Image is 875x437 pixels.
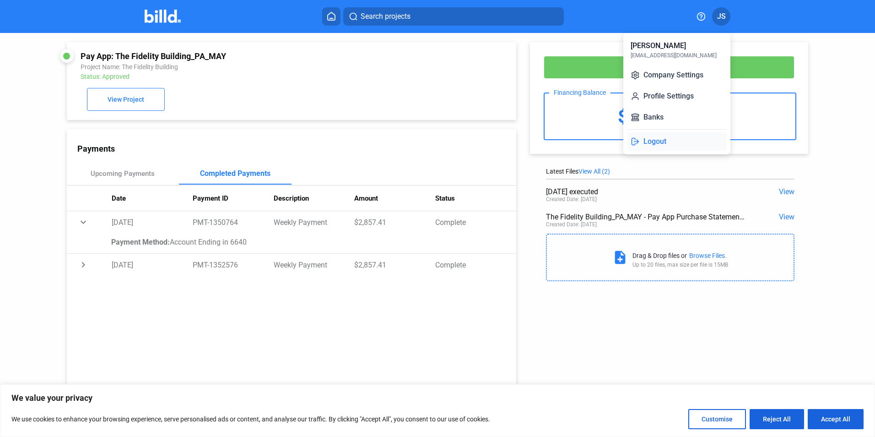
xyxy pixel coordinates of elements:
[627,66,727,84] button: Company Settings
[631,40,686,51] div: [PERSON_NAME]
[627,108,727,126] button: Banks
[808,409,864,429] button: Accept All
[11,393,864,404] p: We value your privacy
[627,132,727,151] button: Logout
[688,409,746,429] button: Customise
[631,51,717,60] div: [EMAIL_ADDRESS][DOMAIN_NAME]
[750,409,804,429] button: Reject All
[11,414,490,425] p: We use cookies to enhance your browsing experience, serve personalised ads or content, and analys...
[627,87,727,105] button: Profile Settings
